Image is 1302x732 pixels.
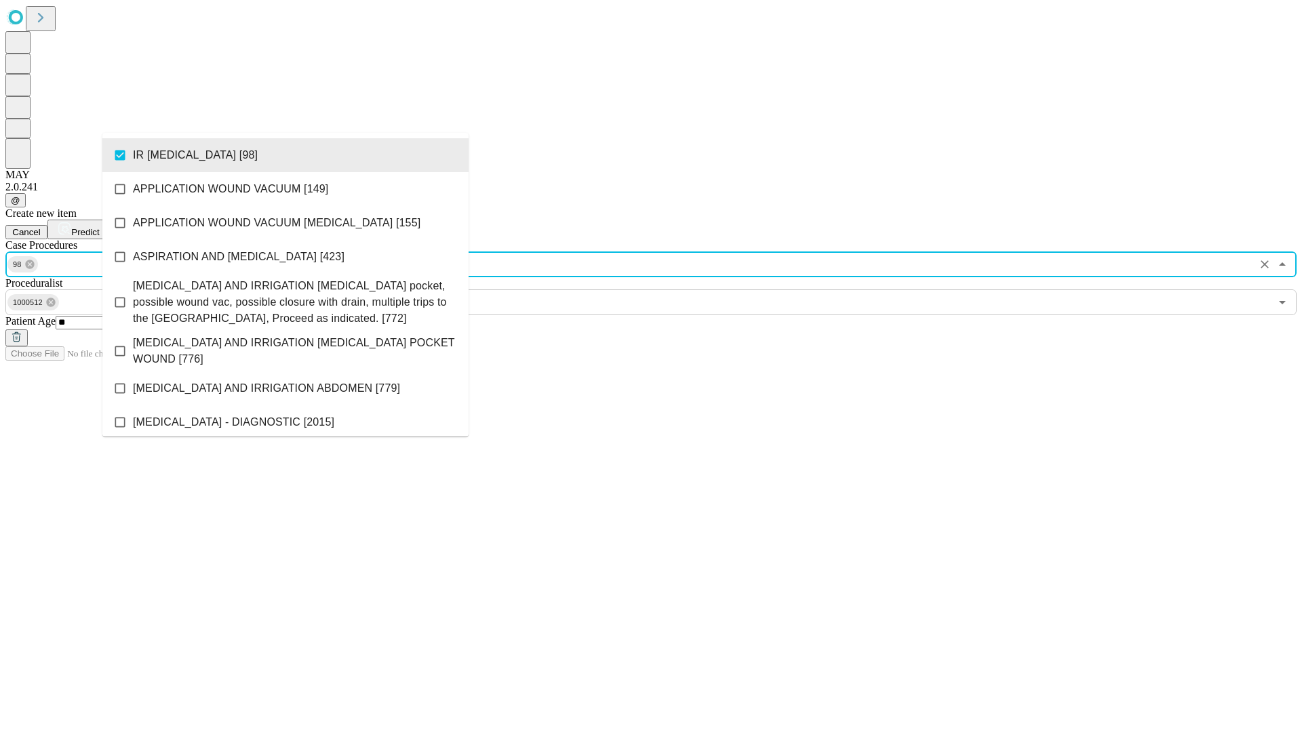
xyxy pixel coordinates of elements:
[1255,255,1274,274] button: Clear
[7,257,27,272] span: 98
[5,207,77,219] span: Create new item
[7,294,59,310] div: 1000512
[133,215,420,231] span: APPLICATION WOUND VACUUM [MEDICAL_DATA] [155]
[133,380,400,396] span: [MEDICAL_DATA] AND IRRIGATION ABDOMEN [779]
[133,147,258,163] span: IR [MEDICAL_DATA] [98]
[47,220,110,239] button: Predict
[1273,255,1292,274] button: Close
[5,315,56,327] span: Patient Age
[7,295,48,310] span: 1000512
[11,195,20,205] span: @
[133,414,334,430] span: [MEDICAL_DATA] - DIAGNOSTIC [2015]
[5,225,47,239] button: Cancel
[133,278,458,327] span: [MEDICAL_DATA] AND IRRIGATION [MEDICAL_DATA] pocket, possible wound vac, possible closure with dr...
[5,181,1297,193] div: 2.0.241
[7,256,38,272] div: 98
[133,249,344,265] span: ASPIRATION AND [MEDICAL_DATA] [423]
[133,335,458,367] span: [MEDICAL_DATA] AND IRRIGATION [MEDICAL_DATA] POCKET WOUND [776]
[1273,293,1292,312] button: Open
[5,193,26,207] button: @
[133,181,328,197] span: APPLICATION WOUND VACUUM [149]
[12,227,41,237] span: Cancel
[5,239,77,251] span: Scheduled Procedure
[5,169,1297,181] div: MAY
[5,277,62,289] span: Proceduralist
[71,227,99,237] span: Predict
